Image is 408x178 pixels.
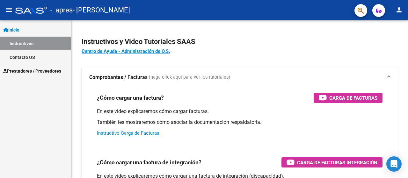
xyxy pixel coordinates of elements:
[5,6,13,14] mat-icon: menu
[3,26,19,33] span: Inicio
[73,3,130,17] span: - [PERSON_NAME]
[3,68,61,75] span: Prestadores / Proveedores
[97,108,382,115] p: En este video explicaremos cómo cargar facturas.
[97,130,159,136] a: Instructivo Carga de Facturas
[281,157,382,167] button: Carga de Facturas Integración
[314,93,382,103] button: Carga de Facturas
[82,36,398,48] h2: Instructivos y Video Tutoriales SAAS
[329,94,377,102] span: Carga de Facturas
[89,74,148,81] strong: Comprobantes / Facturas
[149,74,230,81] span: (haga click aquí para ver los tutoriales)
[50,3,73,17] span: - apres
[97,93,164,102] h3: ¿Cómo cargar una factura?
[82,48,170,54] a: Centro de Ayuda - Administración de O.S.
[386,156,402,172] div: Open Intercom Messenger
[97,119,382,126] p: También les mostraremos cómo asociar la documentación respaldatoria.
[82,67,398,88] mat-expansion-panel-header: Comprobantes / Facturas (haga click aquí para ver los tutoriales)
[297,159,377,167] span: Carga de Facturas Integración
[395,6,403,14] mat-icon: person
[97,158,201,167] h3: ¿Cómo cargar una factura de integración?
